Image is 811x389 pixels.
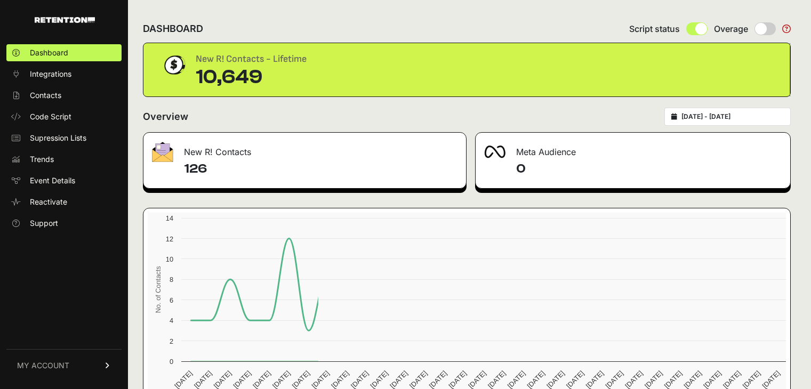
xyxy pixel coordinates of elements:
text: 10 [166,255,173,263]
text: 6 [170,296,173,304]
span: Integrations [30,69,71,79]
span: Script status [629,22,680,35]
a: Supression Lists [6,129,122,147]
h2: DASHBOARD [143,21,203,36]
text: 8 [170,275,173,283]
h4: 126 [184,160,457,177]
a: Contacts [6,87,122,104]
div: Meta Audience [476,133,791,165]
text: No. of Contacts [154,266,162,313]
a: Integrations [6,66,122,83]
span: Event Details [30,175,75,186]
span: Support [30,218,58,229]
h4: 0 [516,160,782,177]
a: Support [6,215,122,232]
a: Event Details [6,172,122,189]
span: Dashboard [30,47,68,58]
span: Code Script [30,111,71,122]
text: 2 [170,337,173,345]
img: Retention.com [35,17,95,23]
span: Reactivate [30,197,67,207]
div: New R! Contacts - Lifetime [196,52,307,67]
a: Code Script [6,108,122,125]
a: Reactivate [6,193,122,210]
span: Contacts [30,90,61,101]
img: dollar-coin-05c43ed7efb7bc0c12610022525b4bbbb207c7efeef5aecc26f025e68dcafac9.png [160,52,187,78]
div: New R! Contacts [143,133,466,165]
span: Trends [30,154,54,165]
span: Overage [714,22,748,35]
text: 4 [170,317,173,325]
h2: Overview [143,109,188,124]
span: MY ACCOUNT [17,360,69,371]
a: Dashboard [6,44,122,61]
text: 12 [166,235,173,243]
text: 14 [166,214,173,222]
text: 0 [170,358,173,366]
a: Trends [6,151,122,168]
div: 10,649 [196,67,307,88]
img: fa-meta-2f981b61bb99beabf952f7030308934f19ce035c18b003e963880cc3fabeebb7.png [484,145,505,158]
span: Supression Lists [30,133,86,143]
img: fa-envelope-19ae18322b30453b285274b1b8af3d052b27d846a4fbe8435d1a52b978f639a2.png [152,142,173,162]
a: MY ACCOUNT [6,349,122,382]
